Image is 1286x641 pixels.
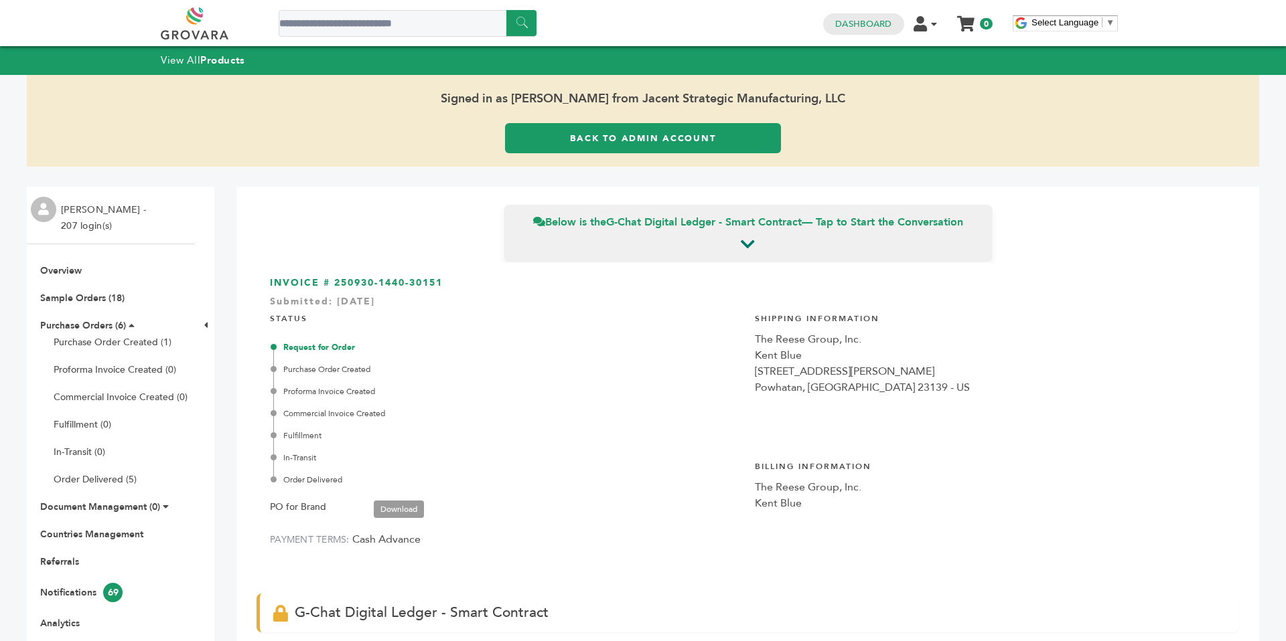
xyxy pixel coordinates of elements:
li: [PERSON_NAME] - 207 login(s) [61,202,149,234]
div: Purchase Order Created [273,363,741,375]
span: 0 [980,18,993,29]
a: Back to Admin Account [505,123,781,153]
a: Purchase Order Created (1) [54,336,171,349]
a: Download [374,500,424,518]
div: Commercial Invoice Created [273,407,741,420]
div: The Reese Group, Inc. [755,331,1226,347]
span: Below is the — Tap to Start the Conversation [533,215,963,230]
div: Request for Order [273,341,741,353]
img: profile.png [31,197,56,222]
div: In-Transit [273,452,741,464]
a: Notifications69 [40,586,123,599]
a: Countries Management [40,528,143,541]
a: View AllProducts [161,54,245,67]
span: 69 [103,583,123,602]
div: The Reese Group, Inc. [755,479,1226,495]
h4: Shipping Information [755,303,1226,331]
div: Proforma Invoice Created [273,385,741,397]
a: Sample Orders (18) [40,292,125,304]
label: PAYMENT TERMS: [270,533,350,546]
div: Fulfillment [273,430,741,442]
div: Submitted: [DATE] [270,295,1226,315]
span: ▼ [1106,17,1115,27]
a: Analytics [40,617,80,630]
a: Proforma Invoice Created (0) [54,363,176,376]
h4: STATUS [270,303,741,331]
a: Commercial Invoice Created (0) [54,391,188,403]
a: In-Transit (0) [54,446,105,458]
div: [STREET_ADDRESS][PERSON_NAME] [755,363,1226,379]
a: Document Management (0) [40,500,160,513]
div: Kent Blue [755,347,1226,363]
label: PO for Brand [270,499,326,515]
a: Order Delivered (5) [54,473,137,486]
a: Fulfillment (0) [54,418,111,431]
a: Referrals [40,555,79,568]
span: G-Chat Digital Ledger - Smart Contract [295,603,549,622]
span: Signed in as [PERSON_NAME] from Jacent Strategic Manufacturing, LLC [27,75,1259,123]
a: Select Language​ [1031,17,1115,27]
a: Dashboard [835,18,891,30]
a: Overview [40,264,82,277]
span: Select Language [1031,17,1098,27]
a: My Cart [958,12,974,26]
div: Kent Blue [755,495,1226,511]
strong: G-Chat Digital Ledger - Smart Contract [606,215,802,230]
div: Powhatan, [GEOGRAPHIC_DATA] 23139 - US [755,379,1226,395]
h4: Billing Information [755,451,1226,479]
div: Order Delivered [273,474,741,486]
span: Cash Advance [352,532,421,547]
a: Purchase Orders (6) [40,319,126,332]
strong: Products [200,54,244,67]
h3: INVOICE # 250930-1440-30151 [270,276,1226,290]
input: Search a product or brand... [279,10,537,37]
